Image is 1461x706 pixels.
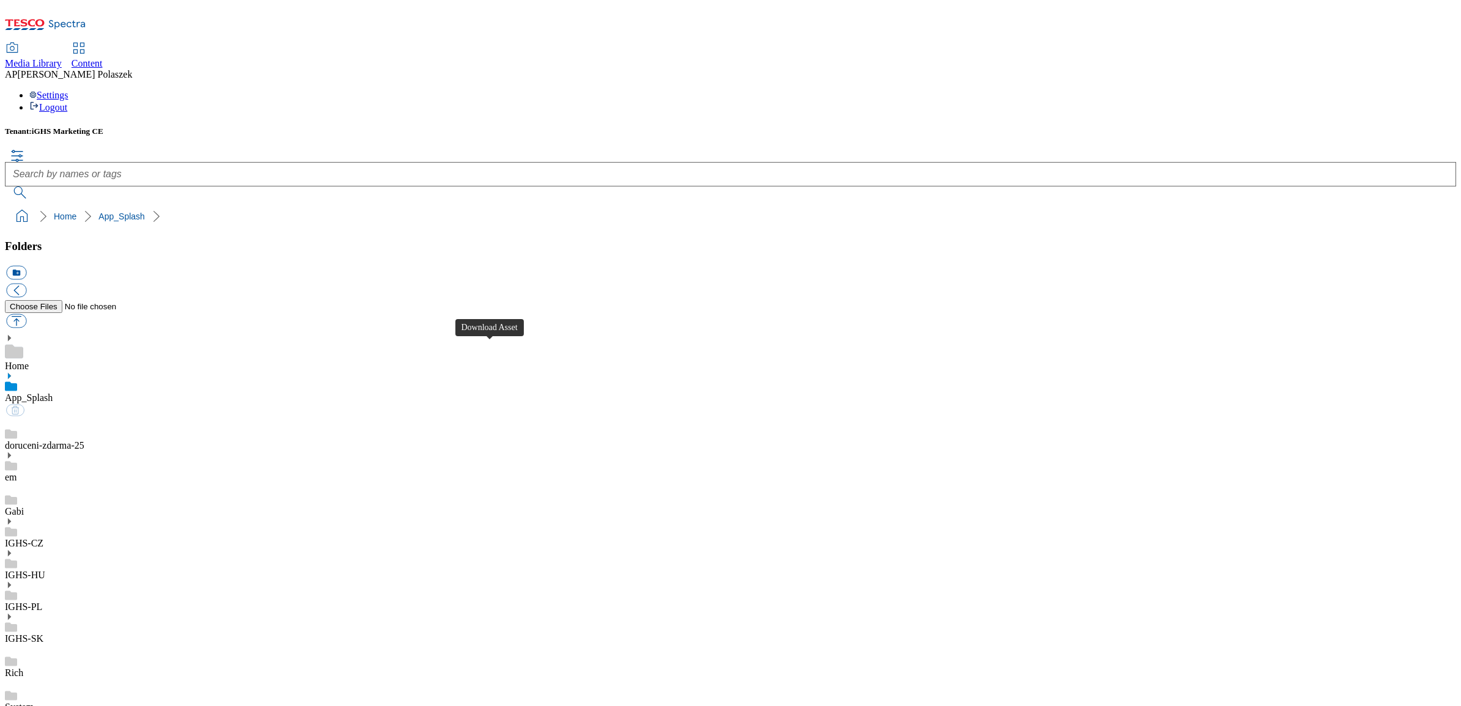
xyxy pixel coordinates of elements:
[98,211,145,221] a: App_Splash
[12,207,32,226] a: home
[54,211,76,221] a: Home
[72,58,103,68] span: Content
[5,43,62,69] a: Media Library
[5,205,1456,228] nav: breadcrumb
[17,69,132,79] span: [PERSON_NAME] Polaszek
[5,633,43,644] a: IGHS-SK
[5,127,1456,136] h5: Tenant:
[5,58,62,68] span: Media Library
[5,162,1456,186] input: Search by names or tags
[72,43,103,69] a: Content
[29,102,67,112] a: Logout
[5,506,24,517] a: Gabi
[5,440,84,450] a: doruceni-zdarma-25
[5,538,43,548] a: IGHS-CZ
[5,667,23,678] a: Rich
[32,127,103,136] span: iGHS Marketing CE
[5,601,42,612] a: IGHS-PL
[5,361,29,371] a: Home
[5,240,1456,253] h3: Folders
[5,69,17,79] span: AP
[5,472,17,482] a: em
[5,570,45,580] a: IGHS-HU
[5,392,53,403] a: App_Splash
[29,90,68,100] a: Settings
